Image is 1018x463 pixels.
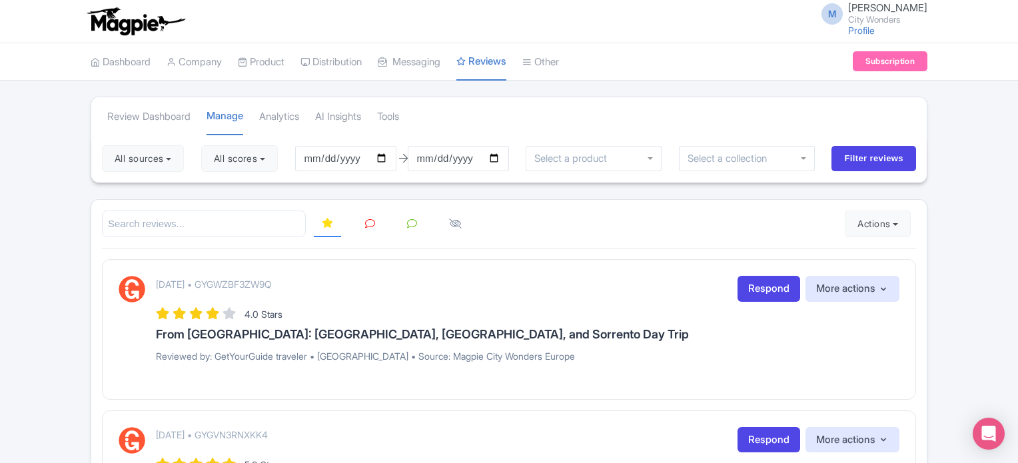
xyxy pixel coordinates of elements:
[91,44,151,81] a: Dashboard
[831,146,916,171] input: Filter reviews
[805,427,899,453] button: More actions
[378,44,440,81] a: Messaging
[315,99,361,135] a: AI Insights
[688,153,776,165] input: Select a collection
[805,276,899,302] button: More actions
[156,277,272,291] p: [DATE] • GYGWZBF3ZW9Q
[107,99,191,135] a: Review Dashboard
[848,25,875,36] a: Profile
[238,44,284,81] a: Product
[259,99,299,135] a: Analytics
[300,44,362,81] a: Distribution
[201,145,278,172] button: All scores
[848,1,927,14] span: [PERSON_NAME]
[853,51,927,71] a: Subscription
[102,211,306,238] input: Search reviews...
[102,145,184,172] button: All sources
[848,15,927,24] small: City Wonders
[156,328,899,341] h3: From [GEOGRAPHIC_DATA]: [GEOGRAPHIC_DATA], [GEOGRAPHIC_DATA], and Sorrento Day Trip
[156,349,899,363] p: Reviewed by: GetYourGuide traveler • [GEOGRAPHIC_DATA] • Source: Magpie City Wonders Europe
[119,276,145,302] img: GetYourGuide Logo
[207,98,243,136] a: Manage
[119,427,145,454] img: GetYourGuide Logo
[845,211,911,237] button: Actions
[156,428,268,442] p: [DATE] • GYGVN3RNXKK4
[84,7,187,36] img: logo-ab69f6fb50320c5b225c76a69d11143b.png
[456,43,506,81] a: Reviews
[973,418,1005,450] div: Open Intercom Messenger
[738,427,800,453] a: Respond
[522,44,559,81] a: Other
[738,276,800,302] a: Respond
[821,3,843,25] span: M
[167,44,222,81] a: Company
[377,99,399,135] a: Tools
[813,3,927,24] a: M [PERSON_NAME] City Wonders
[245,308,282,320] span: 4.0 Stars
[534,153,614,165] input: Select a product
